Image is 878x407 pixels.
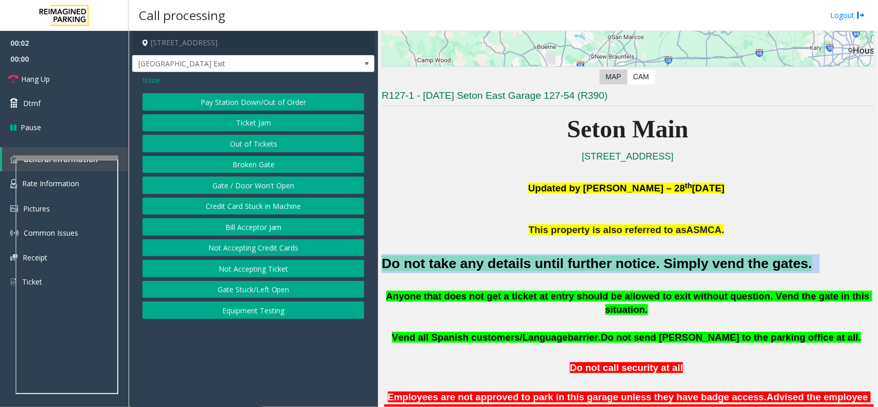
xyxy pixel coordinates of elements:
[21,122,41,133] span: Pause
[582,151,674,162] a: [STREET_ADDRESS]
[857,10,865,21] img: logout
[142,176,364,194] button: Gate / Door Won't Open
[142,218,364,236] button: Bill Acceptor Jam
[388,392,767,402] span: Employees are not approved to park in this garage unless they have badge access.
[142,75,160,85] span: Issue
[600,69,628,84] label: Map
[142,198,364,215] button: Credit Card Stuck in Machine
[830,10,865,21] a: Logout
[10,229,19,237] img: 'icon'
[23,154,98,164] span: General Information
[142,239,364,257] button: Not Accepting Credit Cards
[142,156,364,173] button: Broken Gate
[21,74,50,84] span: Hang Up
[142,281,364,298] button: Gate Stuck/Left Open
[10,254,17,261] img: 'icon'
[687,224,725,235] span: ASMCA.
[685,182,692,190] span: th
[142,302,364,319] button: Equipment Testing
[142,135,364,152] button: Out of Tickets
[23,98,41,109] span: Dtmf
[392,332,568,343] span: Vend all Spanish customers/Language
[2,147,129,171] a: General Information
[382,89,874,106] h3: R127-1 - [DATE] Seton East Garage 127-54 (R390)
[627,69,655,84] label: CAM
[134,3,230,28] h3: Call processing
[601,332,861,343] span: Do not send [PERSON_NAME] to the parking office at all.
[567,115,689,143] span: Seton Main
[382,256,812,271] font: Do not take any details until further notice. Simply vend the gates.
[570,362,683,373] span: Do not call security at all
[133,56,326,72] span: [GEOGRAPHIC_DATA] Exit
[10,205,18,212] img: 'icon'
[132,31,374,55] h4: [STREET_ADDRESS]
[142,260,364,277] button: Not Accepting Ticket
[692,183,725,193] span: [DATE]
[10,277,17,287] img: 'icon'
[10,155,18,163] img: 'icon'
[142,114,364,132] button: Ticket Jam
[568,332,601,343] span: barrier.
[529,224,687,235] span: This property is also referred to as
[10,179,17,188] img: 'icon'
[528,183,685,193] span: Updated by [PERSON_NAME] – 28
[142,93,364,111] button: Pay Station Down/Out of Order
[386,291,872,315] span: Anyone that does not get a ticket at entry should be allowed to exit without question. Vend the g...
